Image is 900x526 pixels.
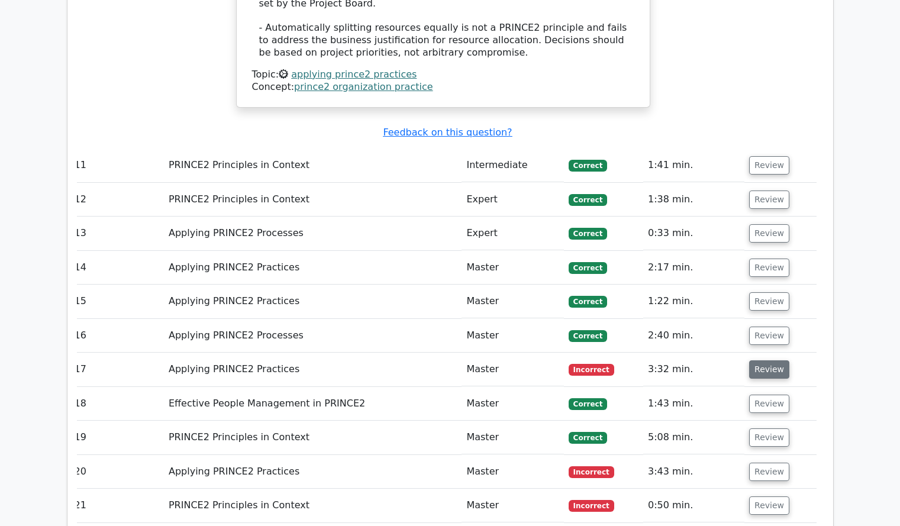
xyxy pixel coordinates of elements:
[643,421,744,454] td: 5:08 min.
[70,455,164,489] td: 20
[164,319,462,353] td: Applying PRINCE2 Processes
[164,251,462,285] td: Applying PRINCE2 Practices
[462,353,563,386] td: Master
[70,319,164,353] td: 16
[749,191,789,209] button: Review
[462,489,563,522] td: Master
[643,319,744,353] td: 2:40 min.
[252,81,634,93] div: Concept:
[164,149,462,182] td: PRINCE2 Principles in Context
[569,500,614,512] span: Incorrect
[749,496,789,515] button: Review
[252,69,634,81] div: Topic:
[462,319,563,353] td: Master
[70,387,164,421] td: 18
[569,432,607,444] span: Correct
[462,455,563,489] td: Master
[164,489,462,522] td: PRINCE2 Principles in Context
[643,353,744,386] td: 3:32 min.
[569,160,607,172] span: Correct
[462,251,563,285] td: Master
[462,183,563,217] td: Expert
[462,387,563,421] td: Master
[643,251,744,285] td: 2:17 min.
[569,364,614,376] span: Incorrect
[164,421,462,454] td: PRINCE2 Principles in Context
[643,183,744,217] td: 1:38 min.
[70,217,164,250] td: 13
[569,194,607,206] span: Correct
[569,330,607,342] span: Correct
[749,395,789,413] button: Review
[164,353,462,386] td: Applying PRINCE2 Practices
[383,127,512,138] a: Feedback on this question?
[462,285,563,318] td: Master
[164,183,462,217] td: PRINCE2 Principles in Context
[749,156,789,175] button: Review
[70,183,164,217] td: 12
[643,387,744,421] td: 1:43 min.
[294,81,433,92] a: prince2 organization practice
[164,455,462,489] td: Applying PRINCE2 Practices
[643,489,744,522] td: 0:50 min.
[643,217,744,250] td: 0:33 min.
[749,327,789,345] button: Review
[569,262,607,274] span: Correct
[462,217,563,250] td: Expert
[749,428,789,447] button: Review
[70,149,164,182] td: 11
[70,421,164,454] td: 19
[749,463,789,481] button: Review
[462,149,563,182] td: Intermediate
[749,292,789,311] button: Review
[70,251,164,285] td: 14
[569,466,614,478] span: Incorrect
[70,489,164,522] td: 21
[164,217,462,250] td: Applying PRINCE2 Processes
[70,285,164,318] td: 15
[569,398,607,410] span: Correct
[569,296,607,308] span: Correct
[164,387,462,421] td: Effective People Management in PRINCE2
[164,285,462,318] td: Applying PRINCE2 Practices
[70,353,164,386] td: 17
[462,421,563,454] td: Master
[643,455,744,489] td: 3:43 min.
[749,259,789,277] button: Review
[569,228,607,240] span: Correct
[749,224,789,243] button: Review
[643,285,744,318] td: 1:22 min.
[643,149,744,182] td: 1:41 min.
[749,360,789,379] button: Review
[291,69,417,80] a: applying prince2 practices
